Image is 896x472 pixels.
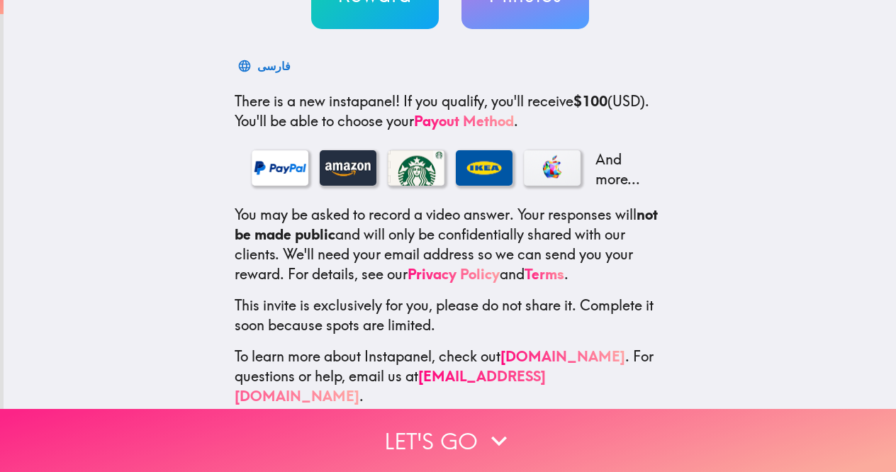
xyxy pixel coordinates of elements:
p: If you qualify, you'll receive (USD) . You'll be able to choose your . [235,91,666,131]
a: Payout Method [414,112,514,130]
b: not be made public [235,206,658,243]
p: You may be asked to record a video answer. Your responses will and will only be confidentially sh... [235,205,666,284]
button: فارسی [235,52,296,80]
p: And more... [592,150,649,189]
b: $100 [573,92,607,110]
span: There is a new instapanel! [235,92,400,110]
p: To learn more about Instapanel, check out . For questions or help, email us at . [235,347,666,406]
a: [EMAIL_ADDRESS][DOMAIN_NAME] [235,367,546,405]
a: [DOMAIN_NAME] [500,347,625,365]
div: فارسی [257,56,291,76]
p: This invite is exclusively for you, please do not share it. Complete it soon because spots are li... [235,296,666,335]
a: Privacy Policy [408,265,500,283]
a: Terms [525,265,564,283]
